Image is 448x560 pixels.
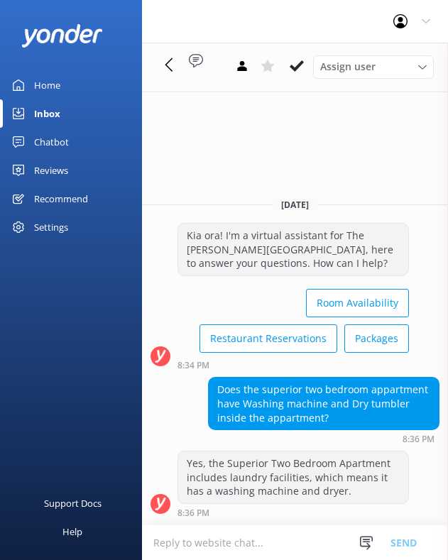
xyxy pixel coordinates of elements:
[44,489,102,517] div: Support Docs
[209,378,439,429] div: Does the superior two bedroom appartment have Washing machine and Dry tumbler inside the appartment?
[208,434,439,444] div: Aug 30 2025 08:36pm (UTC +12:00) Pacific/Auckland
[177,361,209,370] strong: 8:34 PM
[34,213,68,241] div: Settings
[34,128,69,156] div: Chatbot
[34,99,60,128] div: Inbox
[320,59,376,75] span: Assign user
[21,24,103,48] img: yonder-white-logo.png
[306,289,409,317] button: Room Availability
[344,324,409,353] button: Packages
[34,185,88,213] div: Recommend
[200,324,337,353] button: Restaurant Reservations
[177,507,409,517] div: Aug 30 2025 08:36pm (UTC +12:00) Pacific/Auckland
[273,199,317,211] span: [DATE]
[178,224,408,275] div: Kia ora! I'm a virtual assistant for The [PERSON_NAME][GEOGRAPHIC_DATA], here to answer your ques...
[34,156,68,185] div: Reviews
[403,435,435,444] strong: 8:36 PM
[62,517,82,546] div: Help
[313,55,434,78] div: Assign User
[177,360,409,370] div: Aug 30 2025 08:34pm (UTC +12:00) Pacific/Auckland
[177,509,209,517] strong: 8:36 PM
[178,451,408,503] div: Yes, the Superior Two Bedroom Apartment includes laundry facilities, which means it has a washing...
[34,71,60,99] div: Home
